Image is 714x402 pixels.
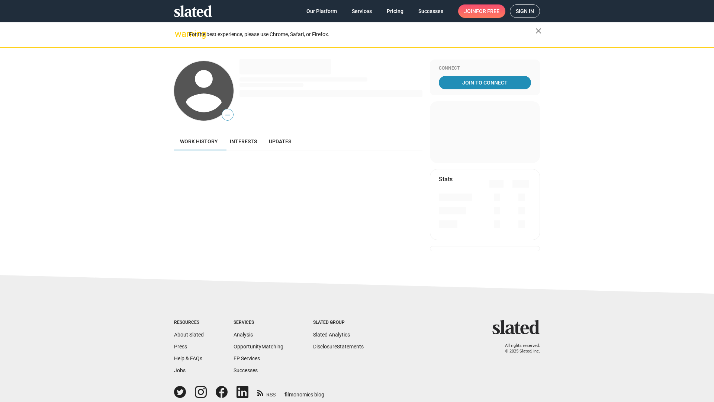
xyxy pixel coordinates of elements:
span: film [284,392,293,398]
a: Sign in [510,4,540,18]
a: Updates [263,133,297,150]
span: Join [464,4,499,18]
a: About Slated [174,332,204,338]
a: Interests [224,133,263,150]
span: Sign in [516,5,534,17]
a: OpportunityMatching [234,344,283,350]
a: Work history [174,133,224,150]
a: Press [174,344,187,350]
span: Interests [230,138,257,144]
a: Services [346,4,378,18]
span: Join To Connect [440,76,530,89]
a: EP Services [234,355,260,361]
span: Services [352,4,372,18]
a: RSS [257,387,276,398]
a: Pricing [381,4,409,18]
a: Jobs [174,367,186,373]
a: filmonomics blog [284,385,324,398]
span: Successes [418,4,443,18]
mat-icon: close [534,26,543,35]
span: Our Platform [306,4,337,18]
span: — [222,110,233,120]
div: Resources [174,320,204,326]
p: All rights reserved. © 2025 Slated, Inc. [497,343,540,354]
a: Our Platform [300,4,343,18]
a: Analysis [234,332,253,338]
span: Pricing [387,4,403,18]
a: Successes [234,367,258,373]
div: Slated Group [313,320,364,326]
span: for free [476,4,499,18]
div: For the best experience, please use Chrome, Safari, or Firefox. [189,29,535,39]
div: Services [234,320,283,326]
a: DisclosureStatements [313,344,364,350]
a: Join To Connect [439,76,531,89]
mat-card-title: Stats [439,175,453,183]
div: Connect [439,66,531,71]
a: Help & FAQs [174,355,202,361]
span: Updates [269,138,291,144]
a: Joinfor free [458,4,505,18]
a: Successes [412,4,449,18]
span: Work history [180,138,218,144]
a: Slated Analytics [313,332,350,338]
mat-icon: warning [175,29,184,38]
